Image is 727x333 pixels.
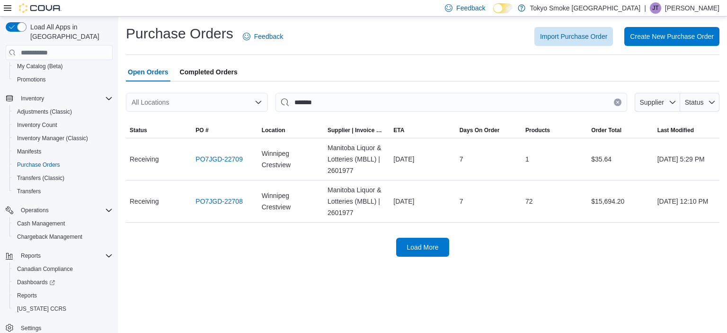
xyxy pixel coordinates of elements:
[254,32,283,41] span: Feedback
[652,2,658,14] span: JT
[27,22,113,41] span: Load All Apps in [GEOGRAPHIC_DATA]
[17,220,65,227] span: Cash Management
[126,123,192,138] button: Status
[130,153,159,165] span: Receiving
[9,262,116,276] button: Canadian Compliance
[665,2,719,14] p: [PERSON_NAME]
[9,118,116,132] button: Inventory Count
[17,93,48,104] button: Inventory
[9,73,116,86] button: Promotions
[17,205,53,216] button: Operations
[17,250,113,261] span: Reports
[262,190,320,213] span: Winnipeg Crestview
[587,192,653,211] div: $15,694.20
[13,133,92,144] a: Inventory Manager (Classic)
[324,180,390,222] div: Manitoba Liquor & Lotteries (MBLL) | 2601977
[2,204,116,217] button: Operations
[13,277,113,288] span: Dashboards
[17,205,113,216] span: Operations
[9,145,116,158] button: Manifests
[13,172,113,184] span: Transfers (Classic)
[13,263,113,275] span: Canadian Compliance
[525,153,529,165] span: 1
[13,159,113,171] span: Purchase Orders
[640,99,664,106] span: Supplier
[9,105,116,118] button: Adjustments (Classic)
[128,63,168,81] span: Open Orders
[21,324,41,332] span: Settings
[13,231,86,243] a: Chargeback Management
[654,123,719,138] button: Last Modified
[635,93,680,112] button: Supplier
[13,186,113,197] span: Transfers
[130,126,147,134] span: Status
[195,126,208,134] span: PO #
[13,159,64,171] a: Purchase Orders
[17,305,66,313] span: [US_STATE] CCRS
[614,99,621,106] button: Clear input
[390,123,455,138] button: ETA
[493,13,494,14] span: Dark Mode
[195,196,243,207] a: PO7JGD-22708
[13,61,67,72] a: My Catalog (Beta)
[17,174,64,182] span: Transfers (Classic)
[13,290,113,301] span: Reports
[9,171,116,185] button: Transfers (Classic)
[587,123,653,138] button: Order Total
[13,277,59,288] a: Dashboards
[9,60,116,73] button: My Catalog (Beta)
[262,126,285,134] span: Location
[262,148,320,171] span: Winnipeg Crestview
[587,150,653,169] div: $35.64
[407,243,439,252] span: Load More
[685,99,704,106] span: Status
[21,252,41,260] span: Reports
[13,303,70,315] a: [US_STATE] CCRS
[9,302,116,315] button: [US_STATE] CCRS
[17,76,46,83] span: Promotions
[393,126,404,134] span: ETA
[17,135,88,142] span: Inventory Manager (Classic)
[180,63,238,81] span: Completed Orders
[13,231,113,243] span: Chargeback Management
[390,192,455,211] div: [DATE]
[460,196,463,207] span: 7
[13,119,113,131] span: Inventory Count
[17,188,41,195] span: Transfers
[530,2,641,14] p: Tokyo Smoke [GEOGRAPHIC_DATA]
[258,123,324,138] button: Location
[650,2,661,14] div: Jade Thiessen
[522,123,587,138] button: Products
[19,3,62,13] img: Cova
[275,93,627,112] input: This is a search bar. After typing your query, hit enter to filter the results lower in the page.
[17,121,57,129] span: Inventory Count
[9,132,116,145] button: Inventory Manager (Classic)
[460,153,463,165] span: 7
[13,290,41,301] a: Reports
[13,218,69,229] a: Cash Management
[126,24,233,43] h1: Purchase Orders
[13,74,50,85] a: Promotions
[657,126,694,134] span: Last Modified
[17,161,60,169] span: Purchase Orders
[13,146,45,157] a: Manifests
[525,196,533,207] span: 72
[654,192,719,211] div: [DATE] 12:10 PM
[2,92,116,105] button: Inventory
[630,32,714,41] span: Create New Purchase Order
[390,150,455,169] div: [DATE]
[17,265,73,273] span: Canadian Compliance
[644,2,646,14] p: |
[460,126,500,134] span: Days On Order
[13,74,113,85] span: Promotions
[324,138,390,180] div: Manitoba Liquor & Lotteries (MBLL) | 2601977
[624,27,719,46] button: Create New Purchase Order
[13,119,61,131] a: Inventory Count
[13,172,68,184] a: Transfers (Classic)
[17,233,82,241] span: Chargeback Management
[17,93,113,104] span: Inventory
[239,27,287,46] a: Feedback
[13,133,113,144] span: Inventory Manager (Classic)
[2,249,116,262] button: Reports
[591,126,621,134] span: Order Total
